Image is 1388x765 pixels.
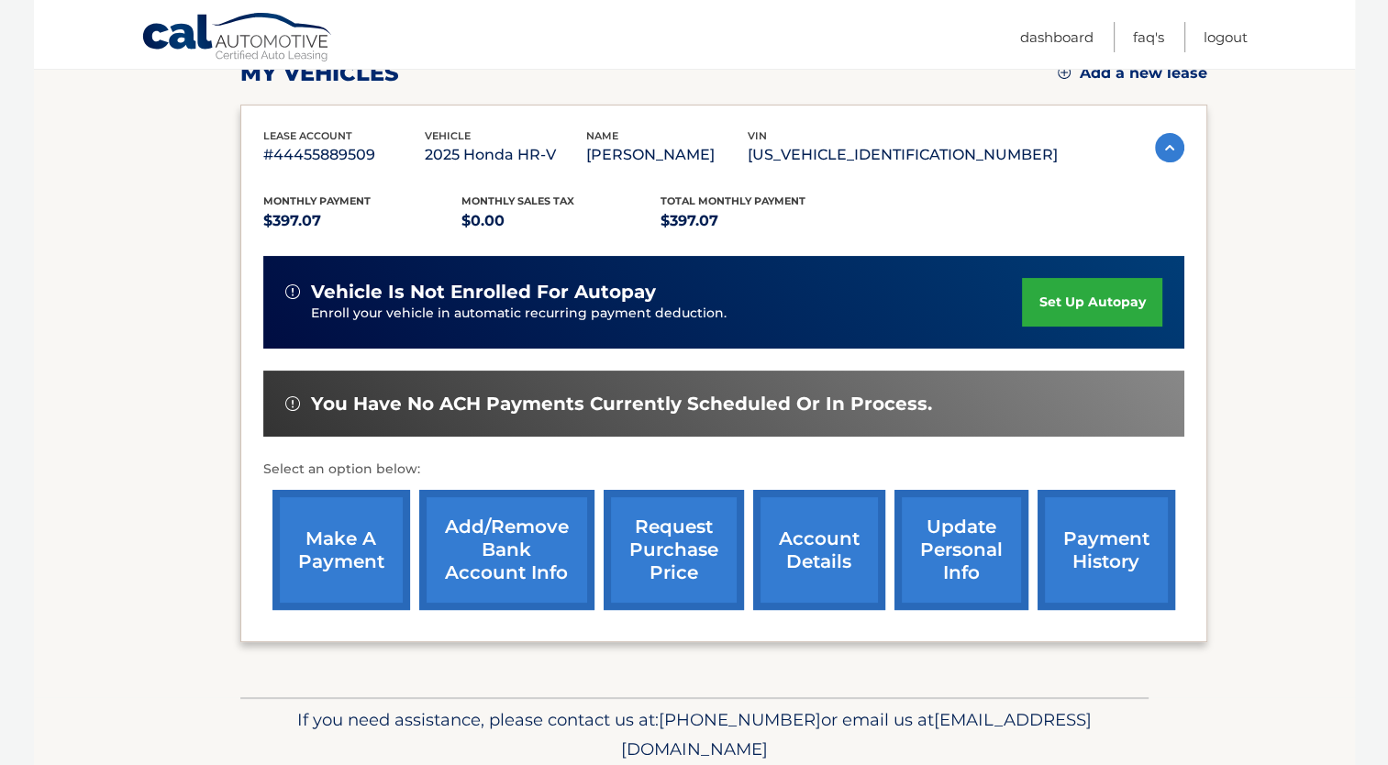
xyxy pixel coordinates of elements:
[1133,22,1164,52] a: FAQ's
[141,12,334,65] a: Cal Automotive
[311,304,1023,324] p: Enroll your vehicle in automatic recurring payment deduction.
[1058,64,1207,83] a: Add a new lease
[894,490,1028,610] a: update personal info
[263,194,371,207] span: Monthly Payment
[285,396,300,411] img: alert-white.svg
[285,284,300,299] img: alert-white.svg
[659,709,821,730] span: [PHONE_NUMBER]
[263,142,425,168] p: #44455889509
[311,393,932,416] span: You have no ACH payments currently scheduled or in process.
[1155,133,1184,162] img: accordion-active.svg
[263,208,462,234] p: $397.07
[661,194,805,207] span: Total Monthly Payment
[272,490,410,610] a: make a payment
[461,208,661,234] p: $0.00
[263,459,1184,481] p: Select an option below:
[240,60,399,87] h2: my vehicles
[1022,278,1161,327] a: set up autopay
[1020,22,1094,52] a: Dashboard
[748,129,767,142] span: vin
[263,129,352,142] span: lease account
[419,490,594,610] a: Add/Remove bank account info
[748,142,1058,168] p: [US_VEHICLE_IDENTIFICATION_NUMBER]
[311,281,656,304] span: vehicle is not enrolled for autopay
[586,142,748,168] p: [PERSON_NAME]
[621,709,1092,759] span: [EMAIL_ADDRESS][DOMAIN_NAME]
[1038,490,1175,610] a: payment history
[425,142,586,168] p: 2025 Honda HR-V
[661,208,860,234] p: $397.07
[1058,66,1071,79] img: add.svg
[753,490,885,610] a: account details
[461,194,574,207] span: Monthly sales Tax
[425,129,471,142] span: vehicle
[586,129,618,142] span: name
[252,705,1137,764] p: If you need assistance, please contact us at: or email us at
[604,490,744,610] a: request purchase price
[1204,22,1248,52] a: Logout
